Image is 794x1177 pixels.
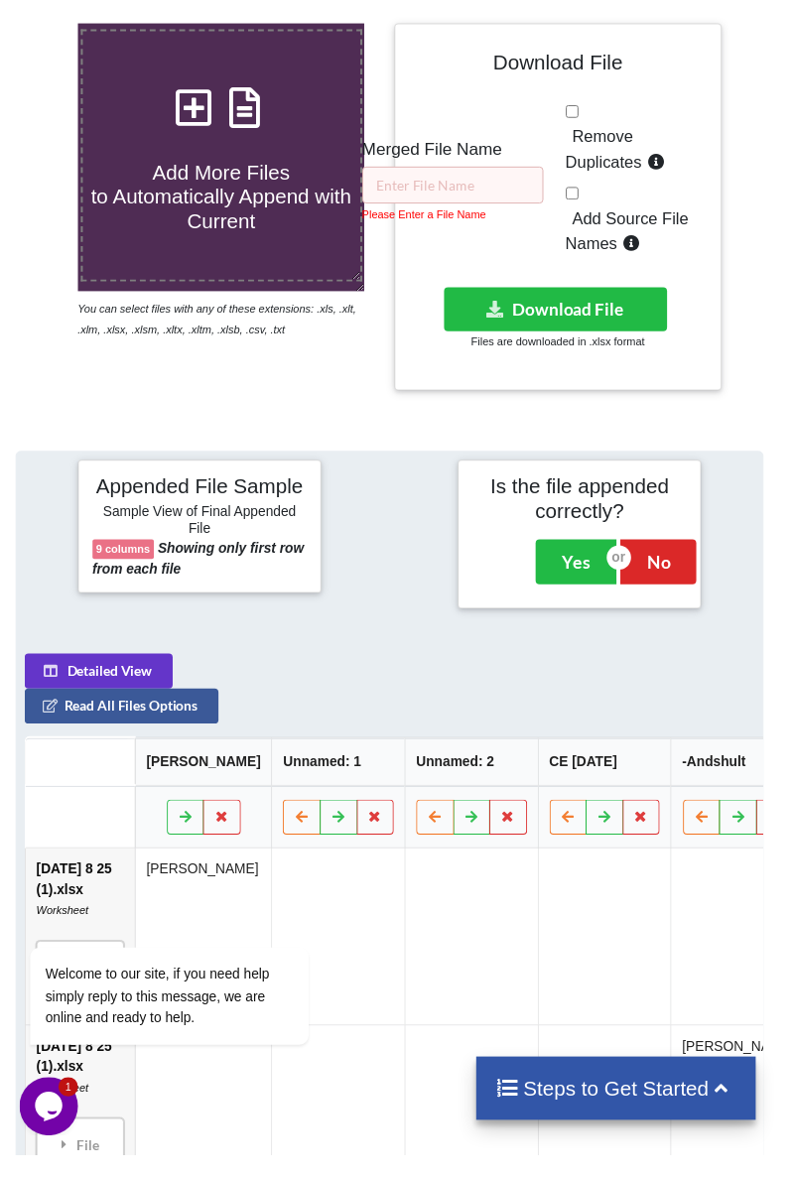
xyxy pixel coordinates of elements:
b: Showing only first row from each file [94,551,310,588]
th: Unnamed: 2 [412,752,548,801]
iframe: chat widget [20,786,377,1088]
i: You can select files with any of these extensions: .xls, .xlt, .xlm, .xlsx, .xlsm, .xltx, .xltm, ... [79,309,363,341]
button: Yes [546,550,628,595]
button: No [632,550,710,595]
h4: Download File [417,39,721,95]
th: [PERSON_NAME] [137,752,276,801]
small: Please Enter a File Name [369,212,495,224]
span: Add Source File Names [577,213,702,258]
input: Enter File Name [369,170,554,207]
small: Files are downloaded in .xlsx format [480,342,657,354]
th: CE [DATE] [547,752,683,801]
button: Detailed View [25,666,176,702]
button: Read All Files Options [25,702,222,737]
button: Download File [453,293,680,337]
span: Add More Files to Automatically Append with Current [92,164,357,236]
i: Worksheet [37,1103,89,1114]
b: 9 columns [98,554,153,566]
h5: Merged File Name [369,142,554,163]
iframe: chat widget [20,1098,83,1157]
span: Remove Duplicates [577,130,654,175]
h4: Steps to Get Started [505,1097,750,1121]
h4: Is the file appended correctly? [481,483,700,533]
th: Unnamed: 1 [276,752,412,801]
h6: Sample View of Final Appended File [94,513,313,550]
h4: Appended File Sample [94,483,313,511]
